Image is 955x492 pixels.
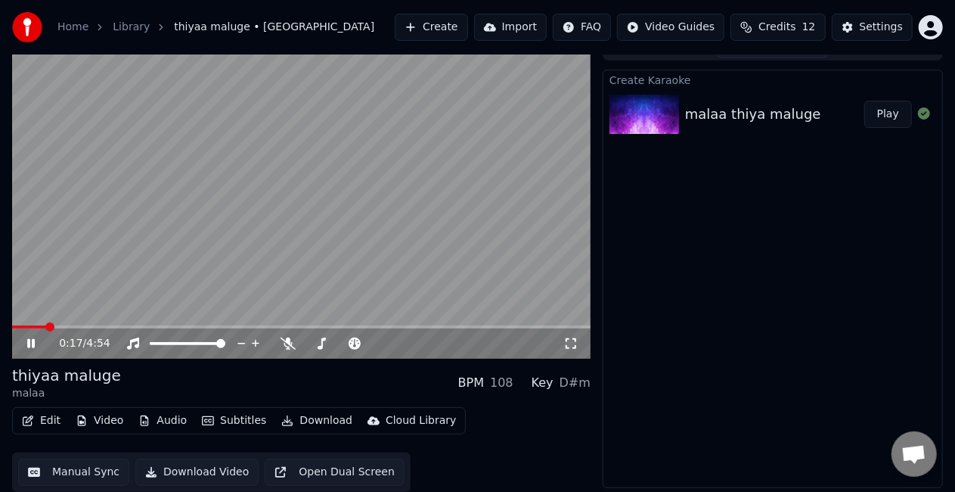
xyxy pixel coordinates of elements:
div: BPM [458,374,484,392]
div: Settings [860,20,903,35]
button: Credits12 [730,14,825,41]
span: 12 [802,20,816,35]
button: Manual Sync [18,459,129,486]
button: Download [275,410,358,431]
div: Cloud Library [386,413,456,428]
div: malaa thiya maluge [685,104,821,125]
button: FAQ [553,14,611,41]
button: Edit [16,410,67,431]
button: Settings [832,14,913,41]
div: Open chat [891,431,937,477]
button: Play [864,101,912,128]
button: Download Video [135,459,259,486]
nav: breadcrumb [57,20,374,35]
button: Open Dual Screen [265,459,405,486]
a: Home [57,20,88,35]
button: Create [395,14,468,41]
button: Import [474,14,547,41]
button: Video Guides [617,14,724,41]
span: Credits [758,20,795,35]
a: Library [113,20,150,35]
button: Subtitles [196,410,272,431]
div: thiyaa maluge [12,365,121,386]
div: D#m [560,374,591,392]
div: malaa [12,386,121,401]
span: thiyaa maluge • [GEOGRAPHIC_DATA] [174,20,374,35]
button: Audio [132,410,193,431]
span: 0:17 [59,336,82,351]
img: youka [12,12,42,42]
span: 4:54 [86,336,110,351]
div: Create Karaoke [603,70,942,89]
div: 108 [490,374,513,392]
div: / [59,336,95,351]
div: Key [532,374,553,392]
button: Video [70,410,129,431]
